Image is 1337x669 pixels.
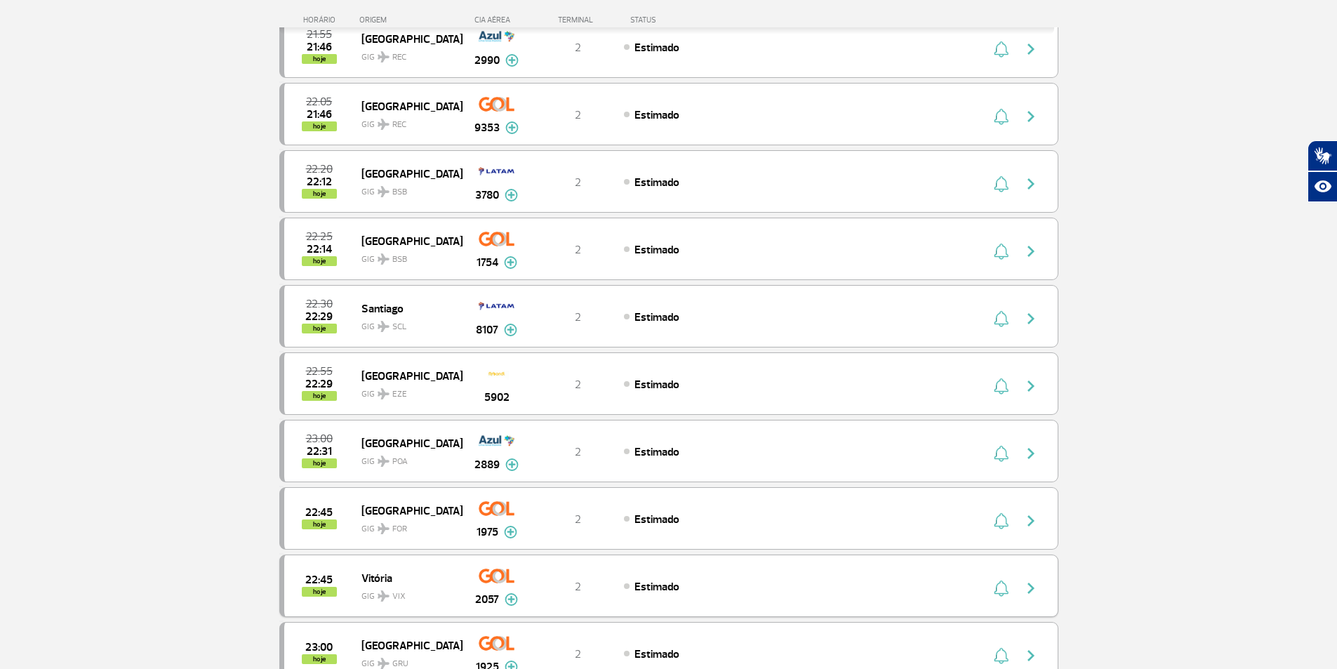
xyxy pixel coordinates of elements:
[634,108,679,122] span: Estimado
[378,590,390,602] img: destiny_airplane.svg
[1023,41,1039,58] img: seta-direita-painel-voo.svg
[1023,175,1039,192] img: seta-direita-painel-voo.svg
[302,189,337,199] span: hoje
[1023,445,1039,462] img: seta-direita-painel-voo.svg
[1308,171,1337,202] button: Abrir recursos assistivos.
[634,647,679,661] span: Estimado
[575,41,581,55] span: 2
[361,232,451,250] span: [GEOGRAPHIC_DATA]
[361,164,451,183] span: [GEOGRAPHIC_DATA]
[994,310,1009,327] img: sino-painel-voo.svg
[994,175,1009,192] img: sino-painel-voo.svg
[634,378,679,392] span: Estimado
[392,590,406,603] span: VIX
[623,15,738,25] div: STATUS
[477,524,498,541] span: 1975
[994,647,1009,664] img: sino-painel-voo.svg
[575,310,581,324] span: 2
[994,243,1009,260] img: sino-painel-voo.svg
[475,187,499,204] span: 3780
[302,54,337,64] span: hoje
[1023,378,1039,395] img: seta-direita-painel-voo.svg
[1308,140,1337,171] button: Abrir tradutor de língua de sinais.
[361,380,451,401] span: GIG
[575,512,581,526] span: 2
[634,512,679,526] span: Estimado
[361,299,451,317] span: Santiago
[361,97,451,115] span: [GEOGRAPHIC_DATA]
[361,366,451,385] span: [GEOGRAPHIC_DATA]
[575,243,581,257] span: 2
[302,391,337,401] span: hoje
[361,636,451,654] span: [GEOGRAPHIC_DATA]
[634,243,679,257] span: Estimado
[305,575,333,585] span: 2025-09-26 22:45:00
[306,164,333,174] span: 2025-09-26 22:20:00
[504,324,517,336] img: mais-info-painel-voo.svg
[634,175,679,190] span: Estimado
[361,583,451,603] span: GIG
[392,388,407,401] span: EZE
[307,244,332,254] span: 2025-09-26 22:14:00
[307,29,332,39] span: 2025-09-26 21:55:00
[462,15,532,25] div: CIA AÉREA
[378,51,390,62] img: destiny_airplane.svg
[302,324,337,333] span: hoje
[284,15,360,25] div: HORÁRIO
[505,593,518,606] img: mais-info-painel-voo.svg
[305,379,333,389] span: 2025-09-26 22:29:00
[302,654,337,664] span: hoje
[994,512,1009,529] img: sino-painel-voo.svg
[1023,243,1039,260] img: seta-direita-painel-voo.svg
[504,256,517,269] img: mais-info-painel-voo.svg
[307,446,332,456] span: 2025-09-26 22:31:00
[378,321,390,332] img: destiny_airplane.svg
[378,388,390,399] img: destiny_airplane.svg
[305,642,333,652] span: 2025-09-26 23:00:00
[378,523,390,534] img: destiny_airplane.svg
[1023,310,1039,327] img: seta-direita-painel-voo.svg
[475,591,499,608] span: 2057
[378,253,390,265] img: destiny_airplane.svg
[378,456,390,467] img: destiny_airplane.svg
[361,501,451,519] span: [GEOGRAPHIC_DATA]
[575,647,581,661] span: 2
[1023,647,1039,664] img: seta-direita-painel-voo.svg
[361,313,451,333] span: GIG
[361,434,451,452] span: [GEOGRAPHIC_DATA]
[361,44,451,64] span: GIG
[634,445,679,459] span: Estimado
[575,378,581,392] span: 2
[378,658,390,669] img: destiny_airplane.svg
[1023,108,1039,125] img: seta-direita-painel-voo.svg
[361,246,451,266] span: GIG
[474,456,500,473] span: 2889
[378,186,390,197] img: destiny_airplane.svg
[392,186,407,199] span: BSB
[1308,140,1337,202] div: Plugin de acessibilidade da Hand Talk.
[994,108,1009,125] img: sino-painel-voo.svg
[361,515,451,536] span: GIG
[474,52,500,69] span: 2990
[306,232,333,241] span: 2025-09-26 22:25:00
[361,448,451,468] span: GIG
[302,519,337,529] span: hoje
[634,310,679,324] span: Estimado
[361,111,451,131] span: GIG
[505,54,519,67] img: mais-info-painel-voo.svg
[994,580,1009,597] img: sino-painel-voo.svg
[307,110,332,119] span: 2025-09-26 21:46:00
[392,321,406,333] span: SCL
[474,119,500,136] span: 9353
[361,29,451,48] span: [GEOGRAPHIC_DATA]
[1023,580,1039,597] img: seta-direita-painel-voo.svg
[505,189,518,201] img: mais-info-painel-voo.svg
[305,508,333,517] span: 2025-09-26 22:45:00
[532,15,623,25] div: TERMINAL
[575,580,581,594] span: 2
[476,322,498,338] span: 8107
[361,178,451,199] span: GIG
[307,42,332,52] span: 2025-09-26 21:46:00
[305,312,333,322] span: 2025-09-26 22:29:00
[302,121,337,131] span: hoje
